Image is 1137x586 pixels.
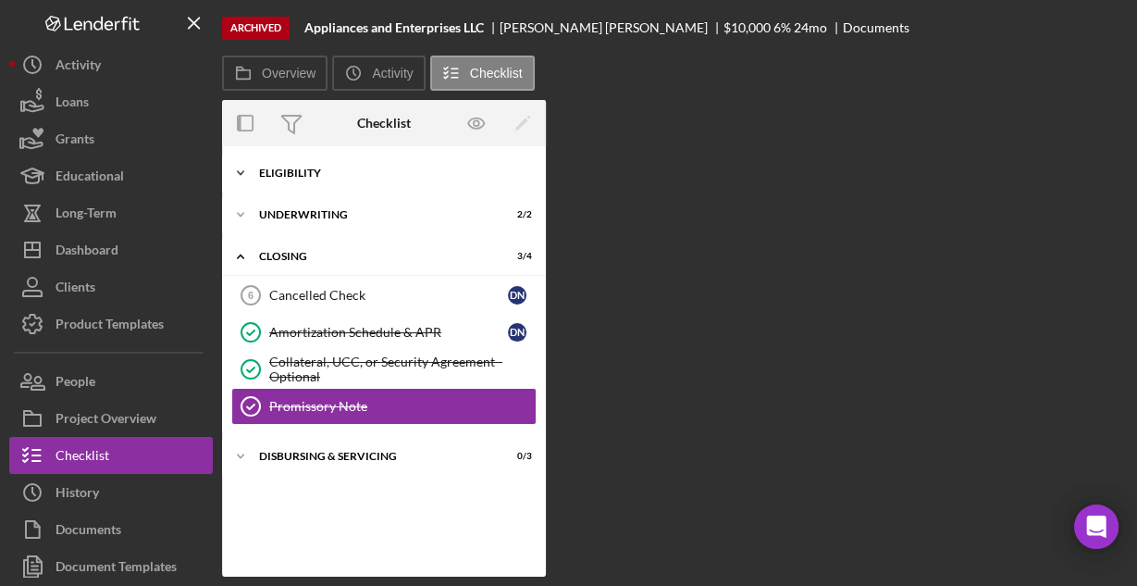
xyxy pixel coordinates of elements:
[269,288,508,303] div: Cancelled Check
[269,399,536,414] div: Promissory Note
[56,437,109,479] div: Checklist
[332,56,425,91] button: Activity
[508,323,526,342] div: D N
[269,355,536,384] div: Collateral, UCC, or Security Agreement - Optional
[56,363,95,405] div: People
[9,474,213,511] button: History
[500,20,723,35] div: [PERSON_NAME] [PERSON_NAME]
[56,231,118,273] div: Dashboard
[9,194,213,231] button: Long-Term
[56,511,121,553] div: Documents
[56,305,164,347] div: Product Templates
[9,120,213,157] button: Grants
[259,168,523,179] div: Eligibility
[56,268,95,310] div: Clients
[794,20,827,35] div: 24 mo
[304,20,484,35] b: Appliances and Enterprises LLC
[9,511,213,548] button: Documents
[499,251,532,262] div: 3 / 4
[231,351,537,388] a: Collateral, UCC, or Security Agreement - Optional
[9,363,213,400] button: People
[430,56,535,91] button: Checklist
[259,251,486,262] div: Closing
[248,290,253,301] tspan: 6
[9,83,213,120] button: Loans
[56,83,89,125] div: Loans
[56,194,117,236] div: Long-Term
[9,400,213,437] button: Project Overview
[269,325,508,340] div: Amortization Schedule & APR
[9,268,213,305] button: Clients
[9,157,213,194] button: Educational
[773,20,791,35] div: 6 %
[9,437,213,474] button: Checklist
[470,66,523,81] label: Checklist
[357,116,411,131] div: Checklist
[56,400,156,442] div: Project Overview
[723,20,771,35] div: $10,000
[259,451,486,462] div: Disbursing & Servicing
[56,474,99,516] div: History
[9,548,213,585] button: Document Templates
[9,231,213,268] button: Dashboard
[499,451,532,462] div: 0 / 3
[231,388,537,425] a: Promissory Note
[56,157,124,199] div: Educational
[9,305,213,343] button: Product Templates
[259,209,486,220] div: Underwriting
[56,46,101,88] div: Activity
[1074,505,1118,549] div: Open Intercom Messenger
[231,314,537,351] a: Amortization Schedule & APRDN
[222,56,328,91] button: Overview
[231,277,537,314] a: 6Cancelled CheckDN
[372,66,413,81] label: Activity
[508,286,526,305] div: D N
[262,66,315,81] label: Overview
[843,20,909,35] div: Documents
[9,46,213,83] button: Activity
[222,17,290,40] div: Archived
[56,120,94,162] div: Grants
[499,209,532,220] div: 2 / 2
